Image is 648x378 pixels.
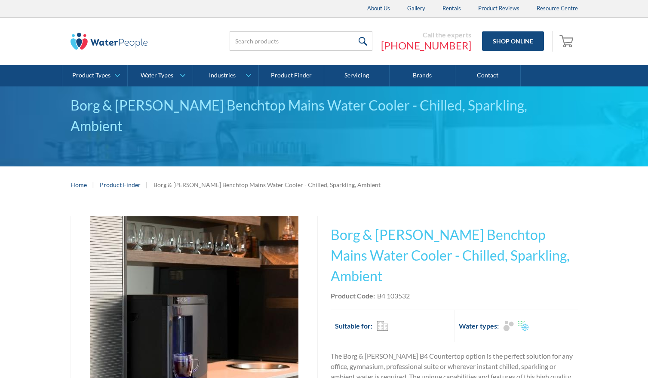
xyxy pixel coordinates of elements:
div: Call the experts [381,31,471,39]
div: Water Types [141,72,173,79]
h2: Suitable for: [335,321,372,331]
h1: Borg & [PERSON_NAME] Benchtop Mains Water Cooler - Chilled, Sparkling, Ambient [331,224,578,286]
a: Shop Online [482,31,544,51]
div: Industries [209,72,236,79]
div: Borg & [PERSON_NAME] Benchtop Mains Water Cooler - Chilled, Sparkling, Ambient [71,95,578,136]
h2: Water types: [459,321,499,331]
a: Servicing [324,65,390,86]
a: Product Finder [100,180,141,189]
div: Product Types [72,72,111,79]
a: Product Types [62,65,127,86]
a: Home [71,180,87,189]
a: Contact [455,65,521,86]
img: shopping cart [559,34,576,48]
a: Industries [193,65,258,86]
a: Water Types [128,65,193,86]
strong: Product Code: [331,292,375,300]
div: | [145,179,149,190]
img: The Water People [71,33,148,50]
div: | [91,179,95,190]
a: Product Finder [259,65,324,86]
div: Borg & [PERSON_NAME] Benchtop Mains Water Cooler - Chilled, Sparkling, Ambient [154,180,381,189]
input: Search products [230,31,372,51]
a: Open empty cart [557,31,578,52]
a: Brands [390,65,455,86]
a: [PHONE_NUMBER] [381,39,471,52]
div: B4 103532 [377,291,410,301]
